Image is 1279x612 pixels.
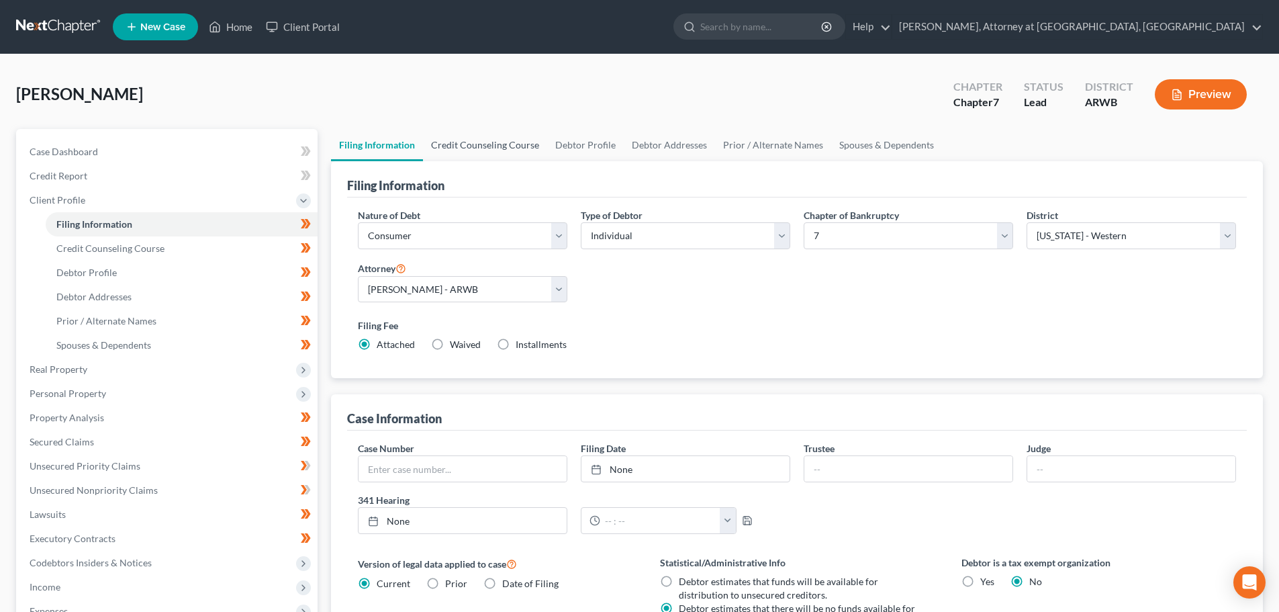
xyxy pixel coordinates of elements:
label: Statistical/Administrative Info [660,556,935,570]
span: Unsecured Nonpriority Claims [30,484,158,496]
label: Version of legal data applied to case [358,556,632,572]
a: Filing Information [331,129,423,161]
a: Credit Counseling Course [423,129,547,161]
div: Lead [1024,95,1063,110]
label: Judge [1027,441,1051,455]
label: District [1027,208,1058,222]
span: Debtor estimates that funds will be available for distribution to unsecured creditors. [679,576,878,601]
span: Credit Counseling Course [56,243,164,254]
span: Property Analysis [30,412,104,423]
a: Client Portal [259,15,346,39]
label: Filing Date [581,441,626,455]
div: Open Intercom Messenger [1233,566,1266,599]
a: Spouses & Dependents [831,129,942,161]
a: Home [202,15,259,39]
span: Income [30,581,60,593]
label: Case Number [358,441,414,455]
span: Unsecured Priority Claims [30,460,140,472]
a: [PERSON_NAME], Attorney at [GEOGRAPHIC_DATA], [GEOGRAPHIC_DATA] [892,15,1262,39]
label: Chapter of Bankruptcy [804,208,899,222]
span: Filing Information [56,218,132,230]
span: Executory Contracts [30,533,115,544]
span: Debtor Profile [56,267,117,278]
a: Credit Counseling Course [46,236,318,261]
a: Spouses & Dependents [46,333,318,357]
span: Personal Property [30,388,106,399]
span: Real Property [30,363,87,375]
div: Filing Information [347,177,444,193]
label: Nature of Debt [358,208,420,222]
input: -- [1027,456,1235,482]
a: None [359,508,567,533]
span: Waived [450,339,481,350]
a: Debtor Addresses [624,129,715,161]
div: Status [1024,79,1063,95]
a: Debtor Profile [46,261,318,285]
input: -- : -- [600,508,720,533]
span: No [1029,576,1042,587]
a: Unsecured Nonpriority Claims [19,478,318,502]
span: Prior / Alternate Names [56,315,156,326]
a: Credit Report [19,164,318,188]
a: Help [846,15,891,39]
span: Lawsuits [30,509,66,520]
span: Codebtors Insiders & Notices [30,557,152,568]
a: Property Analysis [19,406,318,430]
input: Search by name... [700,14,823,39]
span: Current [377,578,410,589]
span: Yes [980,576,994,587]
span: Client Profile [30,194,85,206]
span: Attached [377,339,415,350]
a: Prior / Alternate Names [46,309,318,333]
span: [PERSON_NAME] [16,84,143,103]
span: New Case [140,22,185,32]
button: Preview [1155,79,1247,110]
input: Enter case number... [359,456,567,482]
span: Installments [516,339,567,350]
span: Debtor Addresses [56,291,132,302]
span: Secured Claims [30,436,94,447]
a: Executory Contracts [19,527,318,551]
a: Filing Information [46,212,318,236]
span: Spouses & Dependents [56,339,151,351]
label: Attorney [358,260,406,276]
a: Debtor Profile [547,129,624,161]
div: Chapter [953,95,1002,110]
span: Credit Report [30,170,87,181]
label: 341 Hearing [351,493,797,507]
div: Case Information [347,410,442,427]
span: Case Dashboard [30,146,98,157]
a: Case Dashboard [19,140,318,164]
label: Debtor is a tax exempt organization [961,556,1236,570]
label: Type of Debtor [581,208,643,222]
span: Date of Filing [502,578,559,589]
div: ARWB [1085,95,1133,110]
a: Lawsuits [19,502,318,527]
a: Unsecured Priority Claims [19,454,318,478]
a: Debtor Addresses [46,285,318,309]
span: Prior [445,578,467,589]
label: Trustee [804,441,835,455]
input: -- [804,456,1012,482]
div: District [1085,79,1133,95]
a: Prior / Alternate Names [715,129,831,161]
a: None [581,456,790,482]
a: Secured Claims [19,430,318,454]
span: 7 [993,95,999,108]
div: Chapter [953,79,1002,95]
label: Filing Fee [358,318,1236,333]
